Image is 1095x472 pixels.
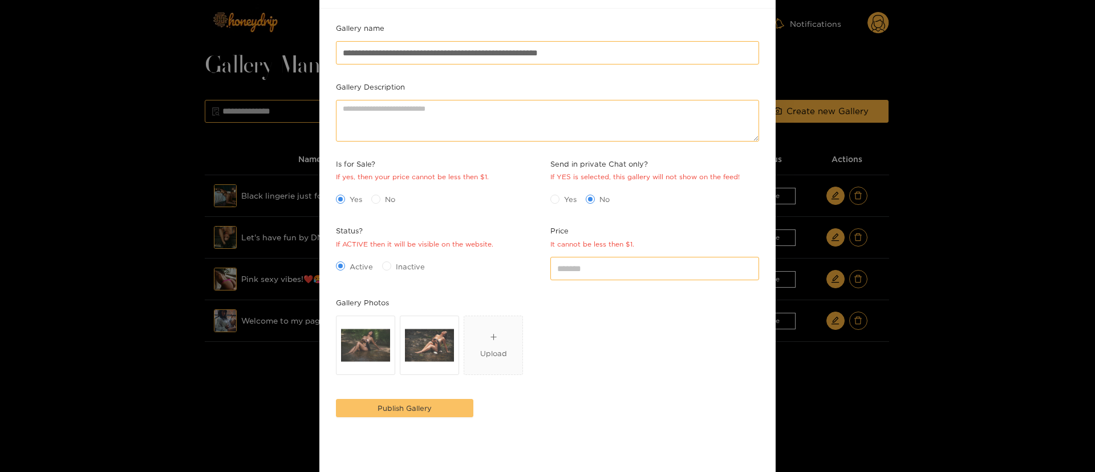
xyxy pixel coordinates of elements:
span: plus [490,333,497,341]
div: If yes, then your price cannot be less then $1. [336,172,489,183]
span: No [595,193,614,205]
span: plusUpload [464,316,522,374]
span: Price [550,225,634,236]
label: Gallery Description [336,81,405,92]
input: Gallery name [336,41,759,64]
div: It cannot be less then $1. [550,239,634,250]
span: Publish Gallery [378,402,432,414]
textarea: Gallery Description [336,100,759,142]
span: Send in private Chat only? [550,158,740,170]
span: Status? [336,225,493,236]
div: Upload [480,348,507,359]
div: If ACTIVE then it will be visible on the website. [336,239,493,250]
span: Active [345,261,378,272]
span: Yes [559,193,581,205]
span: Inactive [391,261,429,272]
label: Gallery Photos [336,297,389,308]
button: Publish Gallery [336,399,473,417]
label: Gallery name [336,22,384,34]
span: Is for Sale? [336,158,489,170]
span: Yes [345,193,367,205]
span: No [380,193,400,205]
div: If YES is selected, this gallery will not show on the feed! [550,172,740,183]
